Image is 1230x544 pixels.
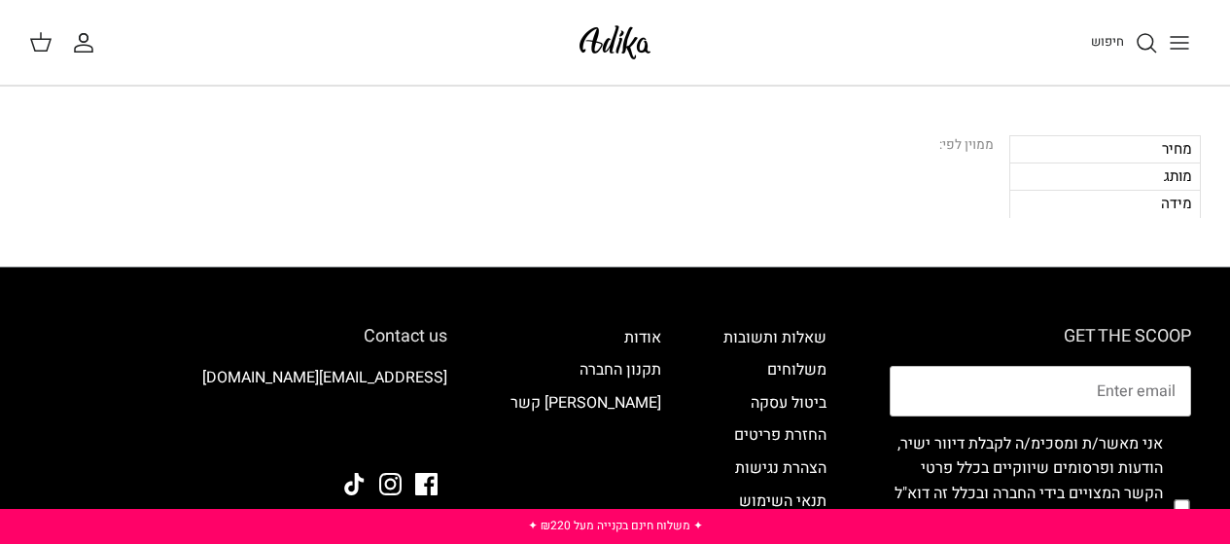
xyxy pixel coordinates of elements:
[510,391,661,415] a: [PERSON_NAME] קשר
[528,517,703,534] a: ✦ משלוח חינם בקנייה מעל ₪220 ✦
[890,326,1191,347] h6: GET THE SCOOP
[574,19,656,65] img: Adika IL
[343,473,366,495] a: Tiktok
[415,473,438,495] a: Facebook
[1091,31,1158,54] a: חיפוש
[1158,21,1201,64] button: Toggle menu
[39,326,447,347] h6: Contact us
[1009,163,1201,190] div: מותג
[202,366,447,389] a: [EMAIL_ADDRESS][DOMAIN_NAME]
[767,358,826,381] a: משלוחים
[1091,32,1124,51] span: חיפוש
[739,490,826,513] a: תנאי השימוש
[890,366,1191,417] input: Email
[751,391,826,415] a: ביטול עסקה
[72,31,103,54] a: החשבון שלי
[1009,135,1201,163] div: מחיר
[735,456,826,480] a: הצהרת נגישות
[580,358,661,381] a: תקנון החברה
[394,420,447,446] img: Adika IL
[939,135,994,157] div: ממוין לפי:
[734,423,826,447] a: החזרת פריטים
[723,326,826,349] a: שאלות ותשובות
[1009,190,1201,217] div: מידה
[624,326,661,349] a: אודות
[379,473,402,495] a: Instagram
